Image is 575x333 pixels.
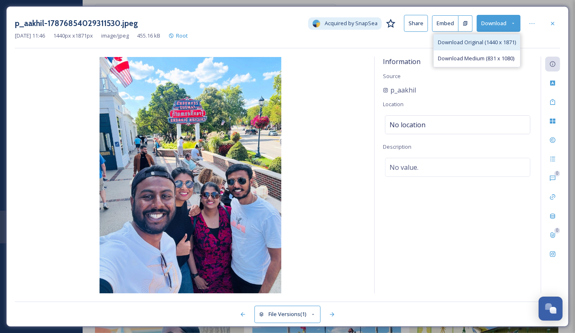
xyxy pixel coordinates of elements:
[554,228,560,233] div: 0
[554,171,560,176] div: 0
[404,15,428,32] button: Share
[383,57,421,66] span: Information
[15,32,45,40] span: [DATE] 11:46
[383,85,416,95] a: p_aakhil
[312,19,321,28] img: snapsea-logo.png
[477,15,520,32] button: Download
[438,38,516,46] span: Download Original (1440 x 1871)
[390,85,416,95] span: p_aakhil
[390,162,418,172] span: No value.
[254,306,321,323] button: File Versions(1)
[390,120,425,130] span: No location
[101,32,129,40] span: image/jpeg
[383,72,401,80] span: Source
[383,143,411,150] span: Description
[176,32,188,39] span: Root
[539,297,563,321] button: Open Chat
[15,17,138,29] h3: p_aakhil-17876854029311530.jpeg
[438,55,514,62] span: Download Medium (831 x 1080)
[383,100,404,108] span: Location
[137,32,160,40] span: 455.16 kB
[432,15,459,32] button: Embed
[15,57,366,293] img: p_aakhil-17876854029311530.jpeg
[325,19,378,27] span: Acquired by SnapSea
[53,32,93,40] span: 1440 px x 1871 px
